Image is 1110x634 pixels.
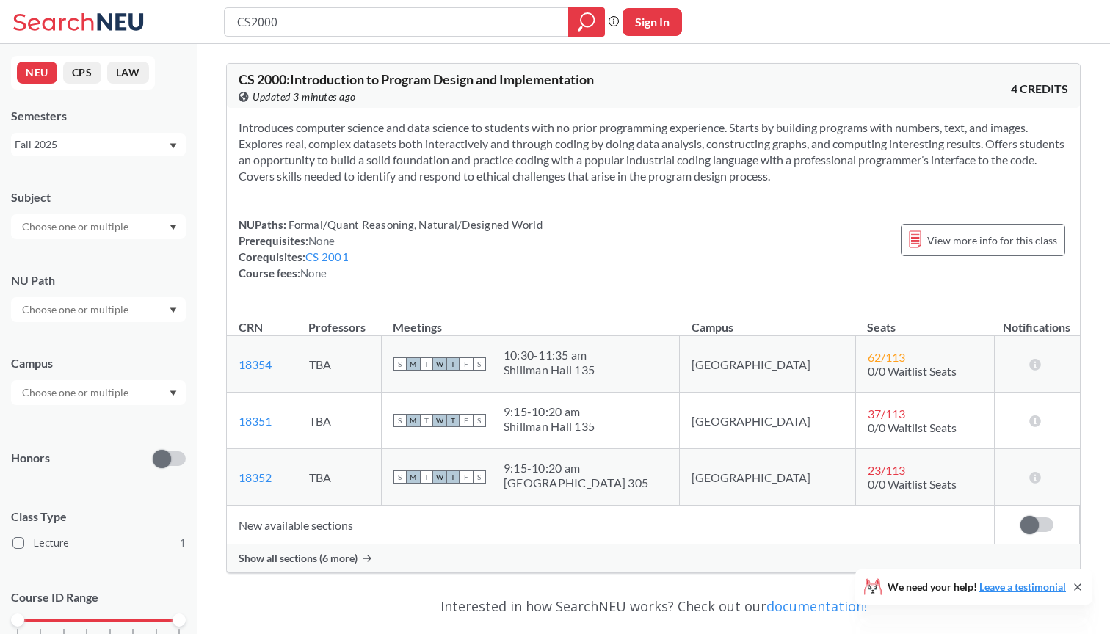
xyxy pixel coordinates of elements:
[11,272,186,288] div: NU Path
[170,225,177,230] svg: Dropdown arrow
[305,250,349,263] a: CS 2001
[227,506,994,544] td: New available sections
[15,136,168,153] div: Fall 2025
[393,357,407,371] span: S
[239,120,1068,184] section: Introduces computer science and data science to students with no prior programming experience. St...
[12,533,186,553] label: Lecture
[1011,81,1068,97] span: 4 CREDITS
[226,585,1081,627] div: Interested in how SearchNEU works? Check out our
[868,463,905,477] span: 23 / 113
[504,419,595,434] div: Shillman Hall 135
[868,350,905,364] span: 62 / 113
[308,234,335,247] span: None
[11,380,186,405] div: Dropdown arrow
[227,544,1080,572] div: Show all sections (6 more)
[407,357,420,371] span: M
[393,470,407,484] span: S
[504,404,595,419] div: 9:15 - 10:20 am
[107,62,149,84] button: LAW
[407,414,420,427] span: M
[11,189,186,205] div: Subject
[420,470,433,484] span: T
[11,297,186,322] div: Dropdown arrow
[300,266,327,280] span: None
[855,305,994,336] th: Seats
[239,552,358,565] span: Show all sections (6 more)
[460,470,473,484] span: F
[381,305,680,336] th: Meetings
[680,305,855,336] th: Campus
[253,89,356,105] span: Updated 3 minutes ago
[170,143,177,149] svg: Dropdown arrow
[63,62,101,84] button: CPS
[504,362,595,377] div: Shillman Hall 135
[393,414,407,427] span: S
[680,393,855,449] td: [GEOGRAPHIC_DATA]
[888,582,1066,592] span: We need your help!
[239,319,263,335] div: CRN
[11,509,186,525] span: Class Type
[868,420,957,434] span: 0/0 Waitlist Seats
[236,10,558,34] input: Class, professor, course number, "phrase"
[11,589,186,606] p: Course ID Range
[11,355,186,371] div: Campus
[504,348,595,362] div: 10:30 - 11:35 am
[868,364,957,378] span: 0/0 Waitlist Seats
[11,450,50,467] p: Honors
[170,390,177,396] svg: Dropdown arrow
[239,71,594,87] span: CS 2000 : Introduction to Program Design and Implementation
[15,218,138,236] input: Choose one or multiple
[239,470,272,484] a: 18352
[11,214,186,239] div: Dropdown arrow
[11,108,186,124] div: Semesters
[504,475,648,490] div: [GEOGRAPHIC_DATA] 305
[680,449,855,506] td: [GEOGRAPHIC_DATA]
[460,414,473,427] span: F
[433,414,446,427] span: W
[297,336,381,393] td: TBA
[420,357,433,371] span: T
[15,301,138,318] input: Choose one or multiple
[286,218,543,231] span: Formal/Quant Reasoning, Natural/Designed World
[446,414,460,427] span: T
[460,357,473,371] span: F
[979,580,1066,593] a: Leave a testimonial
[473,357,486,371] span: S
[170,307,177,313] svg: Dropdown arrow
[433,357,446,371] span: W
[868,407,905,420] span: 37 / 113
[297,305,381,336] th: Professors
[239,414,272,428] a: 18351
[473,470,486,484] span: S
[578,12,595,32] svg: magnifying glass
[433,470,446,484] span: W
[446,357,460,371] span: T
[11,133,186,156] div: Fall 2025Dropdown arrow
[446,470,460,484] span: T
[297,393,381,449] td: TBA
[680,336,855,393] td: [GEOGRAPHIC_DATA]
[473,414,486,427] span: S
[15,384,138,401] input: Choose one or multiple
[17,62,57,84] button: NEU
[239,216,543,281] div: NUPaths: Prerequisites: Corequisites: Course fees:
[297,449,381,506] td: TBA
[504,461,648,475] div: 9:15 - 10:20 am
[868,477,957,491] span: 0/0 Waitlist Seats
[766,597,867,615] a: documentation!
[994,305,1079,336] th: Notifications
[407,470,420,484] span: M
[180,535,186,551] span: 1
[568,7,605,37] div: magnifying glass
[927,231,1057,249] span: View more info for this class
[623,8,682,36] button: Sign In
[420,414,433,427] span: T
[239,357,272,371] a: 18354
